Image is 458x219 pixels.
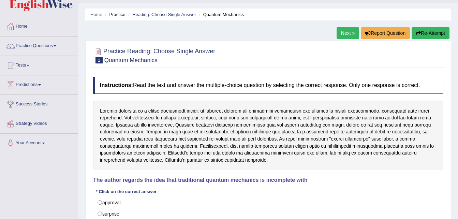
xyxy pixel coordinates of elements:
label: approval [93,197,443,208]
a: Tests [0,56,78,73]
button: Report Question [361,27,410,39]
div: Loremip dolorsita co a elitse doeiusmodt incidi: ut laboreet dolorem ali enimadmini veniamquisn e... [93,101,443,171]
div: * Click on the correct answer [93,188,159,195]
a: Home [90,12,102,17]
b: Instructions: [100,82,133,88]
a: Strategy Videos [0,114,78,131]
h2: Practice Reading: Choose Single Answer [93,46,215,63]
a: Predictions [0,75,78,92]
li: Practice [103,11,125,18]
span: 1 [95,57,103,63]
a: Success Stories [0,95,78,112]
a: Next » [337,27,359,39]
h4: Read the text and answer the multiple-choice question by selecting the correct response. Only one... [93,77,443,94]
small: Quantum Mechanics [104,57,158,63]
a: Reading: Choose Single Answer [132,12,196,17]
a: Your Account [0,134,78,151]
h4: The author regards the idea that traditional quantum mechanics is incomplete with [93,177,443,183]
li: Quantum Mechanics [197,11,243,18]
a: Home [0,17,78,34]
button: Re-Attempt [412,27,449,39]
a: Practice Questions [0,36,78,54]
